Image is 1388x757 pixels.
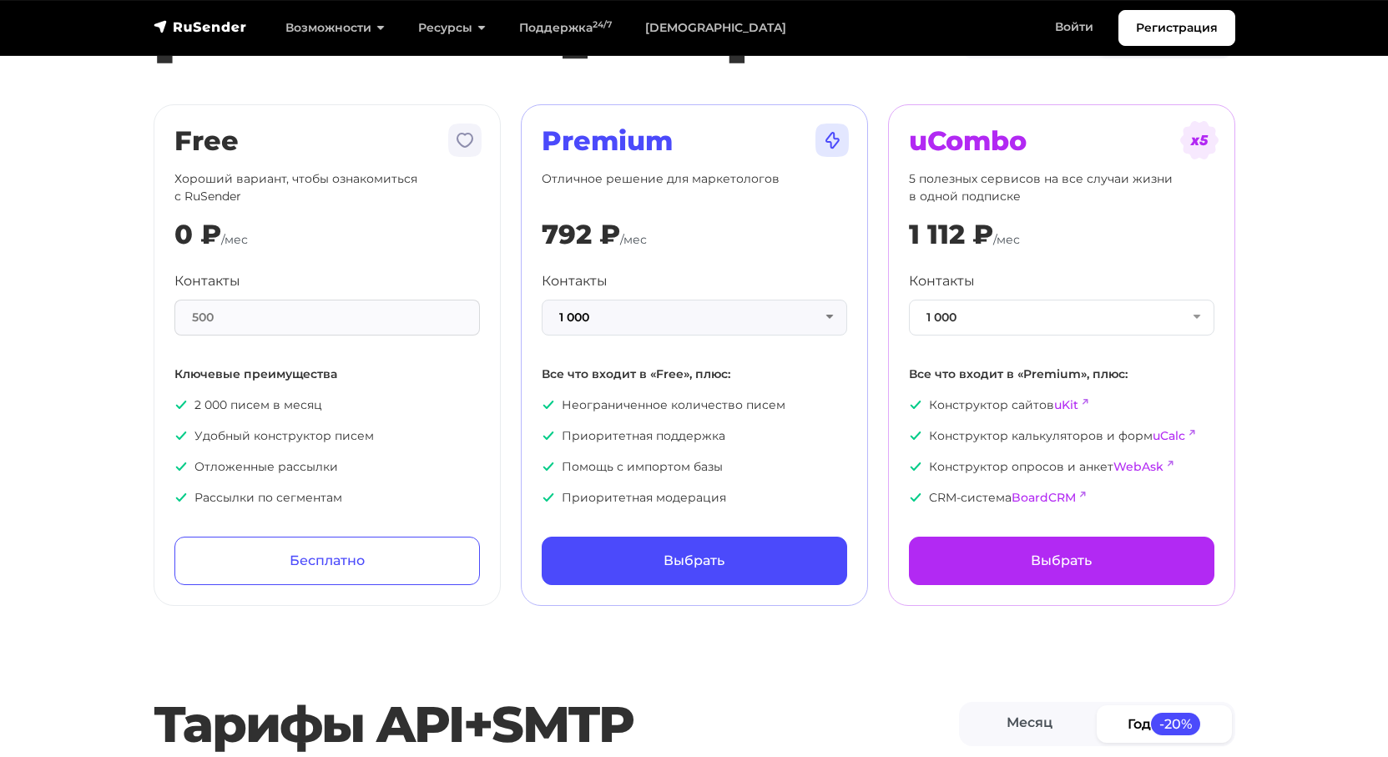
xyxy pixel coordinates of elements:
p: Рассылки по сегментам [174,489,480,507]
h2: uCombo [909,125,1214,157]
img: icon-ok.svg [542,460,555,473]
p: Неограниченное количество писем [542,396,847,414]
a: [DEMOGRAPHIC_DATA] [628,11,803,45]
img: tarif-premium.svg [812,120,852,160]
a: Выбрать [542,537,847,585]
span: -20% [1151,713,1201,735]
span: /мес [620,232,647,247]
span: /мес [993,232,1020,247]
label: Контакты [542,271,608,291]
a: Возможности [269,11,401,45]
button: 1 000 [542,300,847,336]
p: Отложенные рассылки [174,458,480,476]
img: icon-ok.svg [174,398,188,411]
p: Все что входит в «Free», плюс: [542,366,847,383]
label: Контакты [909,271,975,291]
p: Отличное решение для маркетологов [542,170,847,205]
a: uCalc [1153,428,1185,443]
img: icon-ok.svg [174,460,188,473]
a: uKit [1054,397,1078,412]
h2: Тарифы API+SMTP [154,694,959,754]
p: Приоритетная поддержка [542,427,847,445]
p: Удобный конструктор писем [174,427,480,445]
img: icon-ok.svg [174,429,188,442]
a: Регистрация [1118,10,1235,46]
p: Конструктор калькуляторов и форм [909,427,1214,445]
p: Ключевые преимущества [174,366,480,383]
h2: Premium [542,125,847,157]
img: icon-ok.svg [909,460,922,473]
img: icon-ok.svg [542,491,555,504]
img: tarif-ucombo.svg [1179,120,1219,160]
a: WebAsk [1113,459,1163,474]
h2: Free [174,125,480,157]
a: Ресурсы [401,11,502,45]
p: Помощь с импортом базы [542,458,847,476]
a: Месяц [962,705,1098,743]
p: Конструктор опросов и анкет [909,458,1214,476]
img: icon-ok.svg [909,429,922,442]
img: tarif-free.svg [445,120,485,160]
sup: 24/7 [593,19,612,30]
p: Конструктор сайтов [909,396,1214,414]
img: icon-ok.svg [542,398,555,411]
div: 792 ₽ [542,219,620,250]
p: Хороший вариант, чтобы ознакомиться с RuSender [174,170,480,205]
p: 2 000 писем в месяц [174,396,480,414]
img: icon-ok.svg [909,491,922,504]
img: icon-ok.svg [174,491,188,504]
p: Приоритетная модерация [542,489,847,507]
button: 1 000 [909,300,1214,336]
img: icon-ok.svg [542,429,555,442]
p: CRM-система [909,489,1214,507]
div: 0 ₽ [174,219,221,250]
span: /мес [221,232,248,247]
a: Бесплатно [174,537,480,585]
div: 1 112 ₽ [909,219,993,250]
a: Выбрать [909,537,1214,585]
a: Поддержка24/7 [502,11,628,45]
p: Все что входит в «Premium», плюс: [909,366,1214,383]
img: RuSender [154,18,247,35]
img: icon-ok.svg [909,398,922,411]
a: BoardCRM [1012,490,1076,505]
label: Контакты [174,271,240,291]
p: 5 полезных сервисов на все случаи жизни в одной подписке [909,170,1214,205]
a: Год [1097,705,1232,743]
a: Войти [1038,10,1110,44]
